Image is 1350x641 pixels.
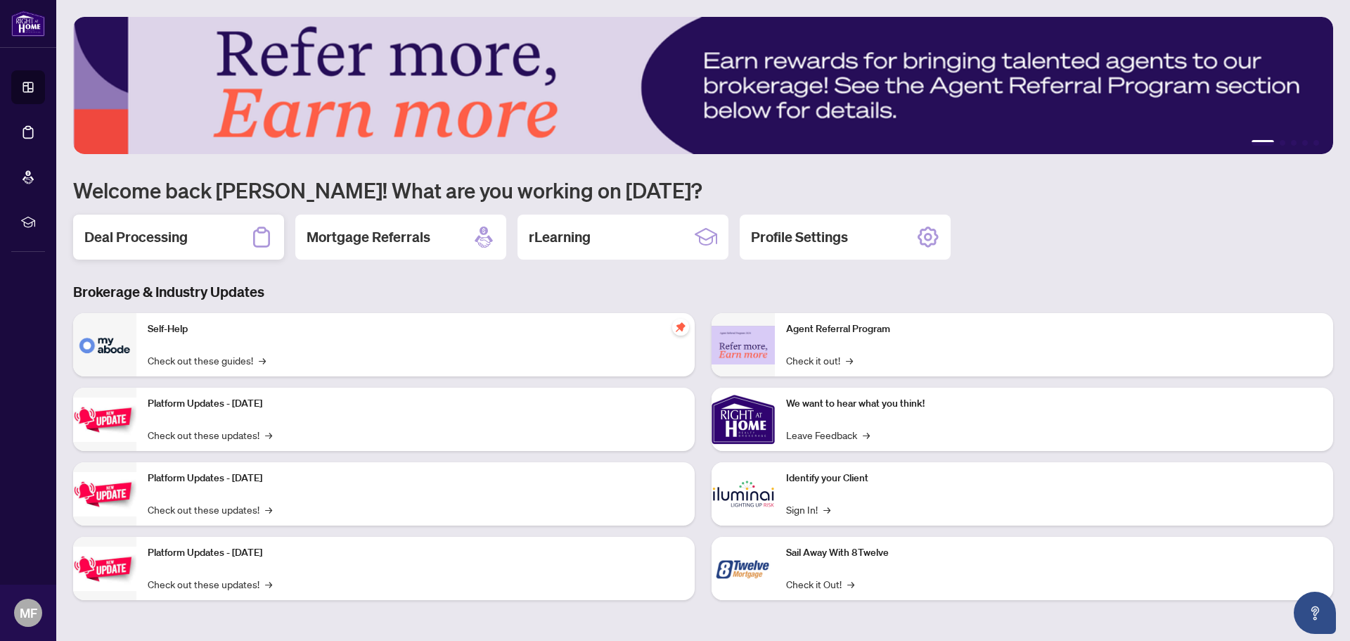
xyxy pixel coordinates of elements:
h2: Profile Settings [751,227,848,247]
h3: Brokerage & Industry Updates [73,282,1333,302]
img: Self-Help [73,313,136,376]
span: → [847,576,854,592]
p: Platform Updates - [DATE] [148,545,683,561]
h2: Mortgage Referrals [307,227,430,247]
img: logo [11,11,45,37]
span: → [265,427,272,443]
a: Leave Feedback→ [786,427,870,443]
h2: rLearning [529,227,591,247]
img: Platform Updates - July 21, 2025 [73,398,136,442]
p: Platform Updates - [DATE] [148,396,683,412]
h1: Welcome back [PERSON_NAME]! What are you working on [DATE]? [73,177,1333,203]
img: Slide 0 [73,17,1333,154]
span: → [863,427,870,443]
button: 5 [1313,140,1319,146]
button: 3 [1291,140,1297,146]
p: Identify your Client [786,471,1322,486]
span: → [846,353,853,368]
a: Check out these updates!→ [148,502,272,517]
p: Agent Referral Program [786,322,1322,337]
button: 1 [1252,140,1274,146]
a: Check out these guides!→ [148,353,266,368]
span: → [265,502,272,517]
a: Check out these updates!→ [148,427,272,443]
button: 4 [1302,140,1308,146]
button: Open asap [1294,592,1336,634]
a: Check it Out!→ [786,576,854,592]
p: Sail Away With 8Twelve [786,545,1322,561]
p: Platform Updates - [DATE] [148,471,683,486]
img: Agent Referral Program [712,326,775,364]
p: We want to hear what you think! [786,396,1322,412]
img: Platform Updates - July 8, 2025 [73,472,136,516]
img: We want to hear what you think! [712,388,775,451]
span: MF [20,603,37,623]
p: Self-Help [148,322,683,337]
img: Platform Updates - June 23, 2025 [73,547,136,591]
span: → [259,353,266,368]
button: 2 [1280,140,1285,146]
span: → [265,576,272,592]
a: Sign In!→ [786,502,830,517]
img: Sail Away With 8Twelve [712,537,775,600]
span: pushpin [672,319,689,336]
img: Identify your Client [712,462,775,526]
a: Check it out!→ [786,353,853,368]
a: Check out these updates!→ [148,576,272,592]
h2: Deal Processing [84,227,188,247]
span: → [823,502,830,517]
